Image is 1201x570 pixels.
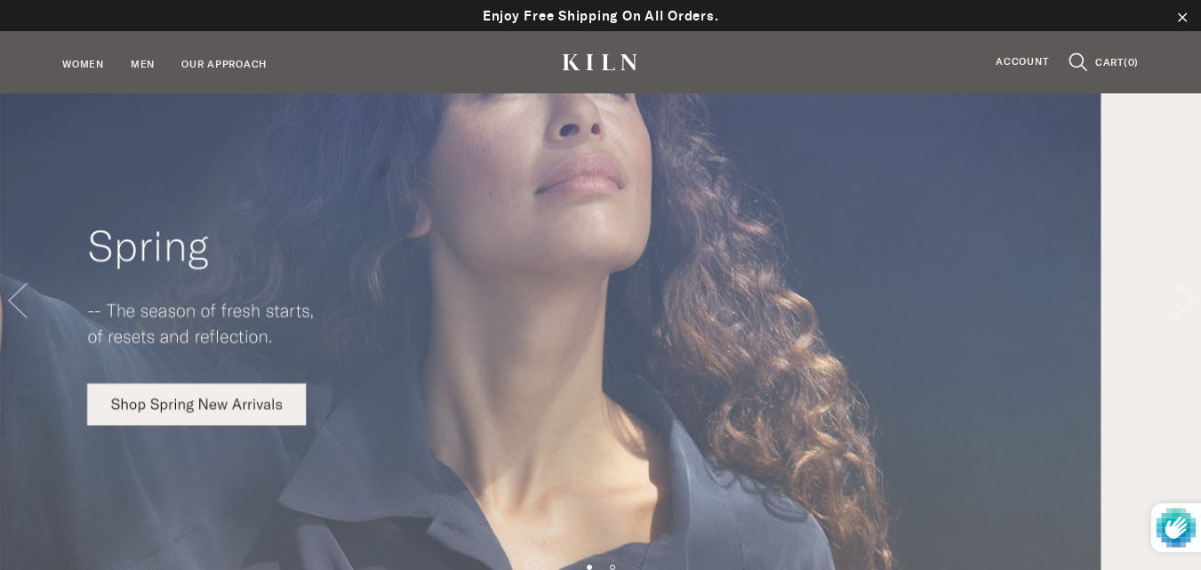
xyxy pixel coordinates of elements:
[982,54,1061,71] a: Account
[1095,58,1139,68] a: CART(0)
[1095,56,1128,68] span: CART(
[1157,503,1196,552] img: Protected by hCaptcha
[181,57,267,74] a: Our Approach
[62,57,104,74] a: Women
[131,57,155,74] a: Men
[1134,56,1139,68] span: )
[1128,56,1135,68] span: 0
[18,5,1183,27] p: Enjoy Free Shipping On All Orders.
